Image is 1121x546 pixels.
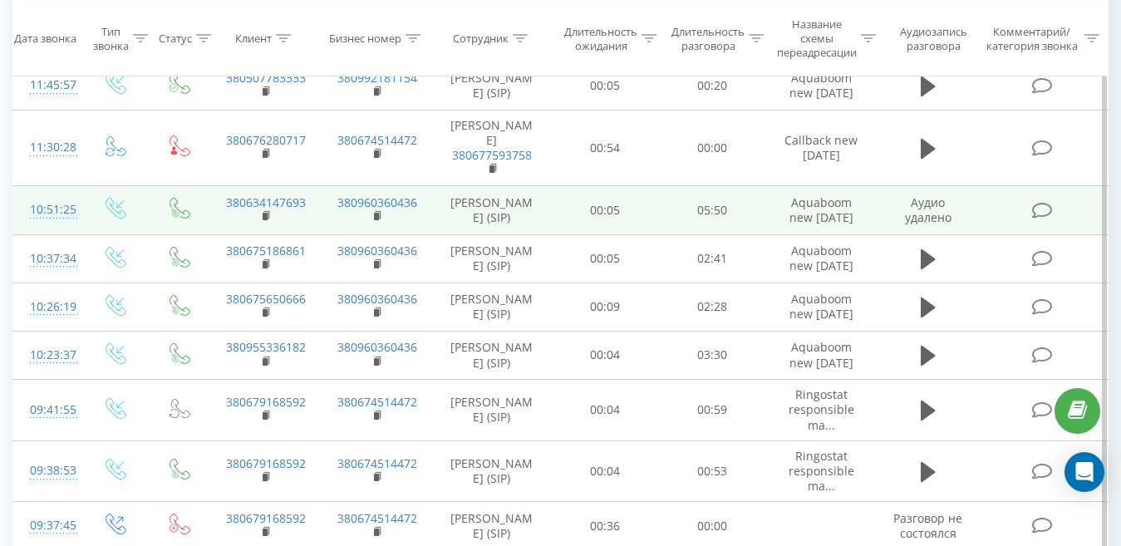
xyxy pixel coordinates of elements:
td: [PERSON_NAME] [432,110,552,186]
a: 380955336182 [226,339,306,355]
td: [PERSON_NAME] (SIP) [432,380,552,441]
a: 380674514472 [337,394,417,410]
a: 380675650666 [226,291,306,307]
td: 05:50 [659,186,766,234]
div: Клиент [235,32,272,46]
td: Aquaboom new [DATE] [765,234,877,283]
td: 00:09 [552,283,659,331]
td: 00:05 [552,61,659,110]
div: 11:45:57 [30,69,65,101]
td: Aquaboom new [DATE] [765,61,877,110]
a: 380634147693 [226,194,306,210]
td: [PERSON_NAME] (SIP) [432,283,552,331]
td: 00:05 [552,234,659,283]
div: Сотрудник [453,32,509,46]
div: 11:30:28 [30,131,65,164]
span: Ringostat responsible ma... [789,386,854,432]
span: Аудио удалено [905,194,951,225]
div: 10:51:25 [30,194,65,226]
div: Длительность ожидания [564,24,637,52]
a: 380674514472 [337,455,417,471]
div: 09:41:55 [30,394,65,426]
a: 380960360436 [337,194,417,210]
div: 10:23:37 [30,339,65,371]
td: Aquaboom new [DATE] [765,186,877,234]
td: 02:28 [659,283,766,331]
a: 380675186861 [226,243,306,258]
td: 00:00 [659,110,766,186]
td: 02:41 [659,234,766,283]
div: 09:37:45 [30,509,65,542]
a: 380960360436 [337,291,417,307]
td: 00:20 [659,61,766,110]
div: 09:38:53 [30,455,65,487]
div: Статус [159,32,192,46]
div: 10:37:34 [30,243,65,275]
td: 00:59 [659,380,766,441]
a: 380676280717 [226,132,306,148]
div: Длительность разговора [671,24,745,52]
a: 380679168592 [226,394,306,410]
td: Callback new [DATE] [765,110,877,186]
div: Тип звонка [93,24,129,52]
td: [PERSON_NAME] (SIP) [432,186,552,234]
td: 00:04 [552,440,659,502]
span: Ringostat responsible ma... [789,448,854,494]
td: [PERSON_NAME] (SIP) [432,61,552,110]
td: 00:04 [552,380,659,441]
a: 380679168592 [226,455,306,471]
div: Название схемы переадресации [777,17,857,60]
td: 00:53 [659,440,766,502]
td: Aquaboom new [DATE] [765,331,877,379]
td: 00:05 [552,186,659,234]
td: [PERSON_NAME] (SIP) [432,440,552,502]
div: Аудиозапись разговора [892,24,976,52]
td: [PERSON_NAME] (SIP) [432,331,552,379]
div: Комментарий/категория звонка [983,24,1080,52]
a: 380677593758 [452,147,532,163]
span: Разговор не состоялся [893,510,962,541]
a: 380507783333 [226,70,306,86]
a: 380674514472 [337,132,417,148]
a: 380992181154 [337,70,417,86]
td: 00:04 [552,331,659,379]
div: Open Intercom Messenger [1064,452,1104,492]
td: Aquaboom new [DATE] [765,283,877,331]
div: 10:26:19 [30,291,65,323]
td: [PERSON_NAME] (SIP) [432,234,552,283]
div: Бизнес номер [329,32,401,46]
a: 380960360436 [337,339,417,355]
a: 380674514472 [337,510,417,526]
td: 03:30 [659,331,766,379]
a: 380679168592 [226,510,306,526]
td: 00:54 [552,110,659,186]
a: 380960360436 [337,243,417,258]
div: Дата звонка [14,32,76,46]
